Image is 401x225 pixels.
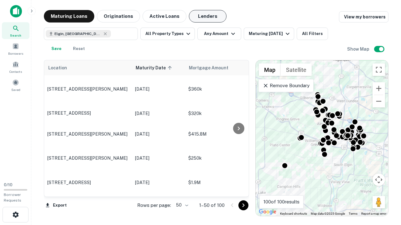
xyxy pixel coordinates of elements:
[263,82,309,89] p: Remove Boundary
[257,208,278,216] img: Google
[259,63,281,76] button: Show street map
[135,110,182,117] p: [DATE]
[372,173,385,186] button: Map camera controls
[137,202,171,209] p: Rows per page:
[361,212,386,215] a: Report a map error
[188,86,251,92] p: $360k
[4,182,13,187] span: 0 / 10
[2,77,29,93] a: Saved
[197,27,241,40] button: Any Amount
[4,192,21,202] span: Borrower Requests
[69,42,89,55] button: Reset
[8,51,23,56] span: Borrowers
[2,58,29,75] a: Contacts
[47,180,129,185] p: [STREET_ADDRESS]
[347,46,370,52] h6: Show Map
[55,31,102,37] span: Elgin, [GEOGRAPHIC_DATA], [GEOGRAPHIC_DATA]
[135,155,182,162] p: [DATE]
[44,60,132,75] th: Location
[47,86,129,92] p: [STREET_ADDRESS][PERSON_NAME]
[135,131,182,137] p: [DATE]
[280,212,307,216] button: Keyboard shortcuts
[136,64,174,72] span: Maturity Date
[372,95,385,107] button: Zoom out
[135,179,182,186] p: [DATE]
[372,82,385,95] button: Zoom in
[2,40,29,57] a: Borrowers
[297,27,328,40] button: All Filters
[256,60,388,216] div: 0 0
[188,155,251,162] p: $250k
[11,87,20,92] span: Saved
[174,201,189,210] div: 50
[370,175,401,205] iframe: Chat Widget
[44,201,68,210] button: Export
[238,200,248,210] button: Go to next page
[97,10,140,22] button: Originations
[10,33,21,38] span: Search
[249,30,291,37] div: Maturing [DATE]
[189,10,227,22] button: Lenders
[199,202,225,209] p: 1–50 of 100
[9,69,22,74] span: Contacts
[47,131,129,137] p: [STREET_ADDRESS][PERSON_NAME]
[311,212,345,215] span: Map data ©2025 Google
[44,10,94,22] button: Maturing Loans
[257,208,278,216] a: Open this area in Google Maps (opens a new window)
[140,27,195,40] button: All Property Types
[188,179,251,186] p: $1.9M
[47,155,129,161] p: [STREET_ADDRESS][PERSON_NAME]
[46,42,66,55] button: Save your search to get updates of matches that match your search criteria.
[48,64,67,72] span: Location
[132,60,185,75] th: Maturity Date
[349,212,357,215] a: Terms
[143,10,186,22] button: Active Loans
[47,110,129,116] p: [STREET_ADDRESS]
[135,86,182,92] p: [DATE]
[281,63,312,76] button: Show satellite imagery
[189,64,237,72] span: Mortgage Amount
[244,27,294,40] button: Maturing [DATE]
[10,5,22,17] img: capitalize-icon.png
[263,198,299,206] p: 100 of 100 results
[185,60,254,75] th: Mortgage Amount
[339,11,388,22] a: View my borrowers
[188,131,251,137] p: $415.8M
[2,22,29,39] a: Search
[188,110,251,117] p: $320k
[372,63,385,76] button: Toggle fullscreen view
